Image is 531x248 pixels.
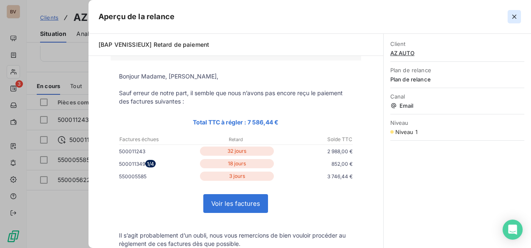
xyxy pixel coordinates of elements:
[395,129,417,135] span: Niveau 1
[145,160,156,167] span: 1/4
[200,147,274,156] p: 32 jours
[390,76,524,83] span: Plan de relance
[390,119,524,126] span: Niveau
[275,136,352,143] p: Solde TTC
[119,117,353,127] p: Total TTC à régler : 7 586,44 €
[276,147,353,156] p: 2 988,00 €
[276,172,353,181] p: 3 746,44 €
[503,220,523,240] div: Open Intercom Messenger
[119,231,353,248] p: Il s’agit probablement d’un oubli, nous vous remercions de bien vouloir procéder au règlement de ...
[390,50,524,56] span: AZ AUTO
[200,159,274,168] p: 18 jours
[390,67,524,73] span: Plan de relance
[119,89,353,106] p: Sauf erreur de notre part, il semble que nous n’avons pas encore reçu le paiement des factures su...
[276,159,353,168] p: 852,00 €
[390,40,524,47] span: Client
[200,172,274,181] p: 3 jours
[197,136,274,143] p: Retard
[119,72,353,81] p: Bonjour Madame, [PERSON_NAME],
[119,159,198,168] p: 500011349
[390,102,524,109] span: Email
[99,11,174,23] h5: Aperçu de la relance
[119,172,198,181] p: 550005585
[204,195,268,213] a: Voir les factures
[99,41,209,48] span: [BAP VENISSIEUX] Retard de paiement
[119,136,197,143] p: Factures échues
[390,93,524,100] span: Canal
[119,147,198,156] p: 500011243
